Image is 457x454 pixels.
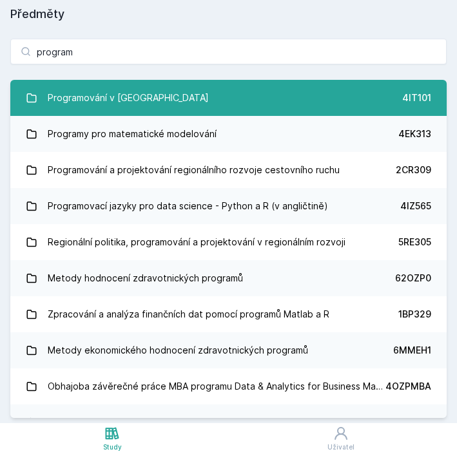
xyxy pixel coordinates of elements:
[48,229,345,255] div: Regionální politika, programování a projektování v regionálním rozvoji
[10,224,447,260] a: Regionální politika, programování a projektování v regionálním rozvoji 5RE305
[10,260,447,296] a: Metody hodnocení zdravotnických programů 62OZP0
[48,121,217,147] div: Programy pro matematické modelování
[10,80,447,116] a: Programování v [GEOGRAPHIC_DATA] 4IT101
[224,423,457,454] a: Uživatel
[103,442,122,452] div: Study
[10,39,447,64] input: Název nebo ident předmětu…
[10,296,447,332] a: Zpracování a analýza finančních dat pomocí programů Matlab a R 1BP329
[48,193,328,219] div: Programovací jazyky pro data science - Python a R (v angličtině)
[395,272,431,285] div: 62OZP0
[10,368,447,404] a: Obhajoba závěrečné práce MBA programu Data & Analytics for Business Management 4OZPMBA
[396,164,431,176] div: 2CR309
[10,332,447,368] a: Metody ekonomického hodnocení zdravotnických programů 6MMEH1
[48,337,308,363] div: Metody ekonomického hodnocení zdravotnických programů
[10,116,447,152] a: Programy pro matematické modelování 4EK313
[398,308,431,321] div: 1BP329
[10,5,447,23] h1: Předměty
[48,157,340,183] div: Programování a projektování regionálního rozvoje cestovního ruchu
[48,374,386,399] div: Obhajoba závěrečné práce MBA programu Data & Analytics for Business Management
[48,410,178,435] div: Programování v jazyku Python
[10,152,447,188] a: Programování a projektování regionálního rozvoje cestovního ruchu 2CR309
[399,416,431,429] div: 4IT576
[10,404,447,440] a: Programování v jazyku Python 4IT576
[48,301,329,327] div: Zpracování a analýza finančních dat pomocí programů Matlab a R
[400,200,431,213] div: 4IZ565
[48,265,243,291] div: Metody hodnocení zdravotnických programů
[10,188,447,224] a: Programovací jazyky pro data science - Python a R (v angličtině) 4IZ565
[393,344,431,357] div: 6MMEH1
[402,91,431,104] div: 4IT101
[385,380,431,393] div: 4OZPMBA
[398,236,431,249] div: 5RE305
[48,85,209,111] div: Programování v [GEOGRAPHIC_DATA]
[327,442,355,452] div: Uživatel
[398,128,431,140] div: 4EK313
